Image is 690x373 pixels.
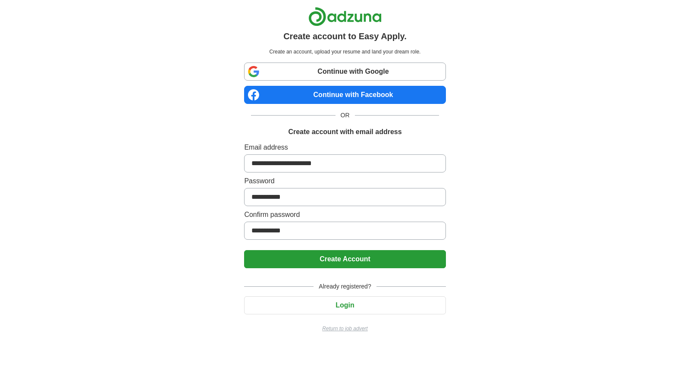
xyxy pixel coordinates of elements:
[246,48,444,56] p: Create an account, upload your resume and land your dream role.
[244,301,445,309] a: Login
[314,282,376,291] span: Already registered?
[244,63,445,81] a: Continue with Google
[308,7,382,26] img: Adzuna logo
[244,296,445,314] button: Login
[244,210,445,220] label: Confirm password
[283,30,407,43] h1: Create account to Easy Apply.
[244,250,445,268] button: Create Account
[244,325,445,332] a: Return to job advert
[244,86,445,104] a: Continue with Facebook
[244,142,445,153] label: Email address
[288,127,401,137] h1: Create account with email address
[244,176,445,186] label: Password
[336,111,355,120] span: OR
